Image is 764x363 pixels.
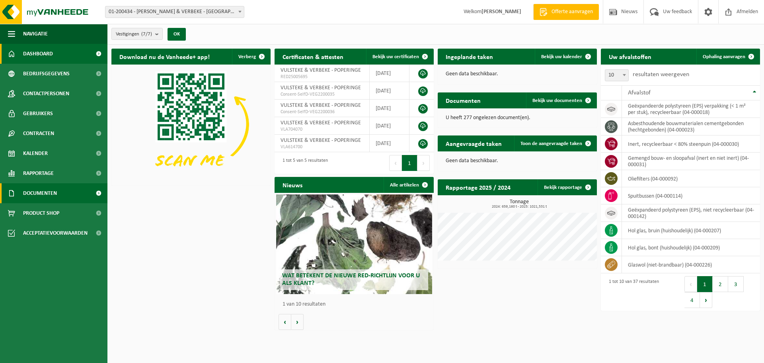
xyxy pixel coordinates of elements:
p: 1 van 10 resultaten [283,302,430,307]
td: geëxpandeerde polystyreen (EPS) verpakking (< 1 m² per stuk), recycleerbaar (04-000018) [622,100,760,118]
span: VLA614700 [281,144,363,150]
span: Contracten [23,124,54,143]
h2: Ingeplande taken [438,49,501,64]
td: spuitbussen (04-000114) [622,187,760,204]
h2: Nieuws [275,177,310,192]
td: [DATE] [370,135,409,152]
a: Alle artikelen [384,177,433,193]
td: [DATE] [370,65,409,82]
div: 1 tot 5 van 5 resultaten [279,154,328,172]
div: 1 tot 10 van 37 resultaten [605,275,659,309]
h2: Uw afvalstoffen [601,49,659,64]
span: Dashboard [23,44,53,64]
span: Bekijk uw certificaten [372,54,419,59]
a: Wat betekent de nieuwe RED-richtlijn voor u als klant? [276,194,432,294]
span: VULSTEKE & VERBEKE - POPERINGE [281,102,361,108]
a: Bekijk uw certificaten [366,49,433,65]
span: Bedrijfsgegevens [23,64,70,84]
a: Offerte aanvragen [533,4,599,20]
a: Ophaling aanvragen [696,49,759,65]
count: (7/7) [141,31,152,37]
button: OK [168,28,186,41]
button: Vestigingen(7/7) [111,28,163,40]
button: 4 [684,292,700,308]
span: Consent-SelfD-VEG2200036 [281,109,363,115]
td: inert, recycleerbaar < 80% steenpuin (04-000030) [622,135,760,153]
span: VLA704070 [281,126,363,133]
h2: Aangevraagde taken [438,135,510,151]
p: Geen data beschikbaar. [446,158,589,164]
span: Gebruikers [23,104,53,124]
a: Bekijk uw documenten [526,92,596,108]
button: 3 [728,276,744,292]
span: Afvalstof [628,90,651,96]
span: VULSTEKE & VERBEKE - POPERINGE [281,67,361,73]
button: Next [417,155,430,171]
h2: Rapportage 2025 / 2024 [438,179,518,195]
td: hol glas, bont (huishoudelijk) (04-000209) [622,239,760,256]
td: geëxpandeerd polystyreen (EPS), niet recycleerbaar (04-000142) [622,204,760,222]
td: hol glas, bruin (huishoudelijk) (04-000207) [622,222,760,239]
td: gemengd bouw- en sloopafval (inert en niet inert) (04-000031) [622,153,760,170]
label: resultaten weergeven [633,71,689,78]
button: Previous [389,155,402,171]
span: Product Shop [23,203,59,223]
span: 2024: 659,160 t - 2025: 1021,531 t [442,205,597,209]
span: Bekijk uw documenten [532,98,582,103]
td: glaswol (niet-brandbaar) (04-000226) [622,256,760,273]
button: Vorige [279,314,291,330]
button: 1 [402,155,417,171]
span: Documenten [23,183,57,203]
td: oliefilters (04-000092) [622,170,760,187]
span: Kalender [23,143,48,163]
span: Navigatie [23,24,48,44]
td: asbesthoudende bouwmaterialen cementgebonden (hechtgebonden) (04-000023) [622,118,760,135]
button: Verberg [232,49,270,65]
span: Contactpersonen [23,84,69,104]
h2: Certificaten & attesten [275,49,351,64]
a: Bekijk rapportage [538,179,596,195]
span: Vestigingen [116,28,152,40]
span: Consent-SelfD-VEG2200035 [281,91,363,98]
span: VULSTEKE & VERBEKE - POPERINGE [281,120,361,126]
span: VULSTEKE & VERBEKE - POPERINGE [281,85,361,91]
span: Bekijk uw kalender [541,54,582,59]
span: Offerte aanvragen [550,8,595,16]
span: Wat betekent de nieuwe RED-richtlijn voor u als klant? [282,273,420,286]
span: VULSTEKE & VERBEKE - POPERINGE [281,137,361,143]
span: RED25005695 [281,74,363,80]
td: [DATE] [370,100,409,117]
img: Download de VHEPlus App [111,65,271,184]
td: [DATE] [370,82,409,100]
strong: [PERSON_NAME] [481,9,521,15]
h2: Documenten [438,92,489,108]
h2: Download nu de Vanheede+ app! [111,49,218,64]
button: Next [700,292,712,308]
span: Toon de aangevraagde taken [520,141,582,146]
span: Verberg [238,54,256,59]
p: Geen data beschikbaar. [446,71,589,77]
button: Volgende [291,314,304,330]
p: U heeft 277 ongelezen document(en). [446,115,589,121]
button: 1 [697,276,713,292]
a: Bekijk uw kalender [535,49,596,65]
span: 10 [605,70,628,81]
button: 2 [713,276,728,292]
span: 10 [605,69,629,81]
span: Rapportage [23,163,54,183]
span: 01-200434 - VULSTEKE & VERBEKE - POPERINGE [105,6,244,18]
button: Previous [684,276,697,292]
a: Toon de aangevraagde taken [514,135,596,151]
span: Acceptatievoorwaarden [23,223,88,243]
h3: Tonnage [442,199,597,209]
span: Ophaling aanvragen [703,54,745,59]
td: [DATE] [370,117,409,135]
